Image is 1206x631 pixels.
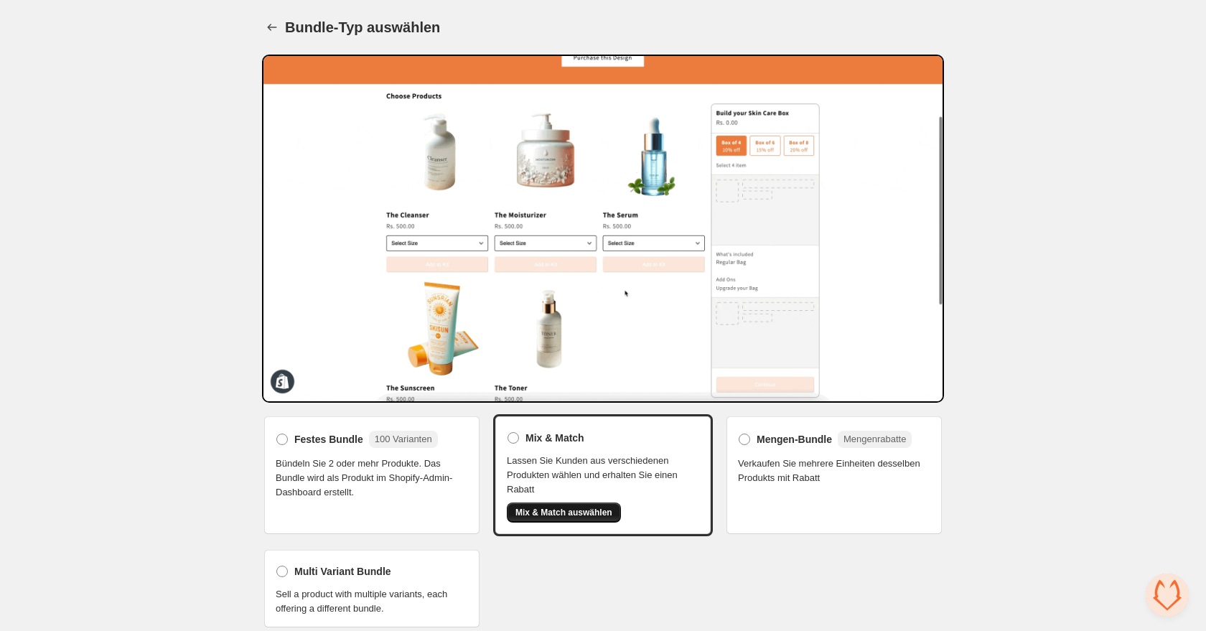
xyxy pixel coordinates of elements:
[843,434,906,444] span: Mengenrabatte
[375,434,432,444] span: 100 Varianten
[515,507,612,518] span: Mix & Match auswählen
[294,432,363,447] span: Festes Bundle
[507,454,699,497] span: Lassen Sie Kunden aus verschiedenen Produkten wählen und erhalten Sie einen Rabatt
[276,457,468,500] span: Bündeln Sie 2 oder mehr Produkte. Das Bundle wird als Produkt im Shopify-Admin-Dashboard erstellt.
[262,55,944,403] img: Bundle Preview
[525,431,584,445] span: Mix & Match
[507,503,621,523] button: Mix & Match auswählen
[738,457,930,485] span: Verkaufen Sie mehrere Einheiten desselben Produkts mit Rabatt
[285,19,440,36] h1: Bundle-Typ auswählen
[1146,574,1189,617] div: Chat öffnen
[276,587,468,616] span: Sell a product with multiple variants, each offering a different bundle.
[757,432,832,447] span: Mengen-Bundle
[294,564,391,579] span: Multi Variant Bundle
[262,17,282,37] button: Back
